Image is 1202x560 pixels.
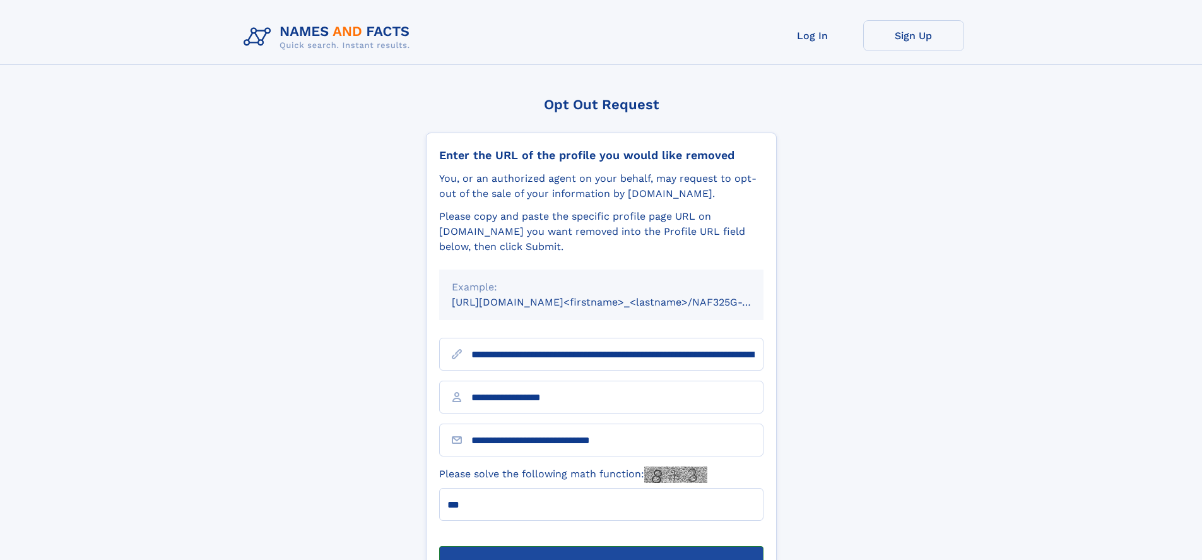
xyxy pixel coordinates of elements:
[426,97,777,112] div: Opt Out Request
[439,171,763,201] div: You, or an authorized agent on your behalf, may request to opt-out of the sale of your informatio...
[762,20,863,51] a: Log In
[239,20,420,54] img: Logo Names and Facts
[439,467,707,483] label: Please solve the following math function:
[452,296,787,308] small: [URL][DOMAIN_NAME]<firstname>_<lastname>/NAF325G-xxxxxxxx
[439,209,763,254] div: Please copy and paste the specific profile page URL on [DOMAIN_NAME] you want removed into the Pr...
[452,280,751,295] div: Example:
[863,20,964,51] a: Sign Up
[439,148,763,162] div: Enter the URL of the profile you would like removed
